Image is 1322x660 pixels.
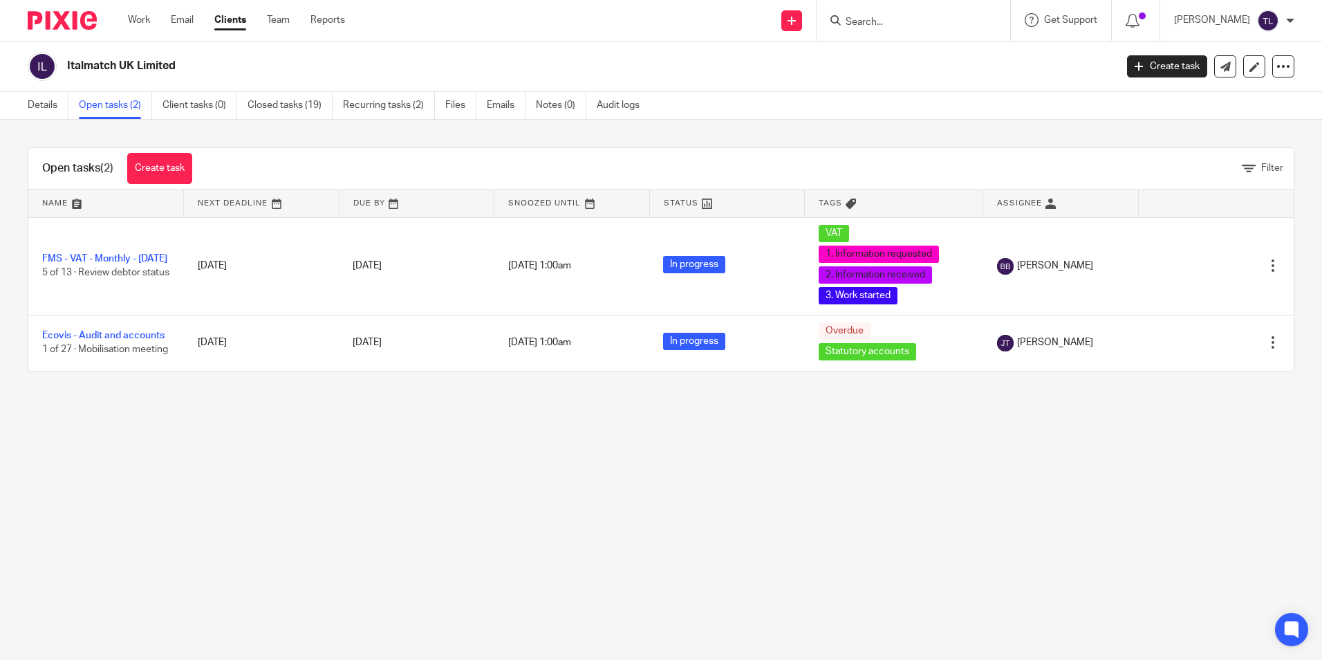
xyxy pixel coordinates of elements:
[1261,163,1283,173] span: Filter
[664,199,698,207] span: Status
[353,261,382,271] span: [DATE]
[663,333,725,350] span: In progress
[42,161,113,176] h1: Open tasks
[1017,259,1093,273] span: [PERSON_NAME]
[184,315,339,371] td: [DATE]
[162,92,237,119] a: Client tasks (0)
[819,322,871,340] span: Overdue
[343,92,435,119] a: Recurring tasks (2)
[997,335,1014,351] img: svg%3E
[445,92,476,119] a: Files
[79,92,152,119] a: Open tasks (2)
[1174,13,1250,27] p: [PERSON_NAME]
[184,217,339,315] td: [DATE]
[819,266,932,284] span: 2. Information received
[267,13,290,27] a: Team
[171,13,194,27] a: Email
[248,92,333,119] a: Closed tasks (19)
[844,17,969,29] input: Search
[819,225,849,242] span: VAT
[1127,55,1207,77] a: Create task
[997,258,1014,275] img: svg%3E
[508,338,571,347] span: [DATE] 1:00am
[67,59,898,73] h2: Italmatch UK Limited
[42,331,165,340] a: Ecovis - Audit and accounts
[1257,10,1279,32] img: svg%3E
[310,13,345,27] a: Reports
[1044,15,1097,25] span: Get Support
[663,256,725,273] span: In progress
[819,287,897,304] span: 3. Work started
[28,92,68,119] a: Details
[819,199,842,207] span: Tags
[42,254,167,264] a: FMS - VAT - Monthly - [DATE]
[597,92,650,119] a: Audit logs
[42,345,168,355] span: 1 of 27 · Mobilisation meeting
[128,13,150,27] a: Work
[214,13,246,27] a: Clients
[508,199,581,207] span: Snoozed Until
[42,268,169,278] span: 5 of 13 · Review debtor status
[536,92,586,119] a: Notes (0)
[1017,336,1093,349] span: [PERSON_NAME]
[508,261,571,271] span: [DATE] 1:00am
[100,163,113,174] span: (2)
[127,153,192,184] a: Create task
[819,343,916,360] span: Statutory accounts
[353,338,382,347] span: [DATE]
[28,52,57,81] img: svg%3E
[28,11,97,30] img: Pixie
[819,246,939,263] span: 1. Information requested
[487,92,525,119] a: Emails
